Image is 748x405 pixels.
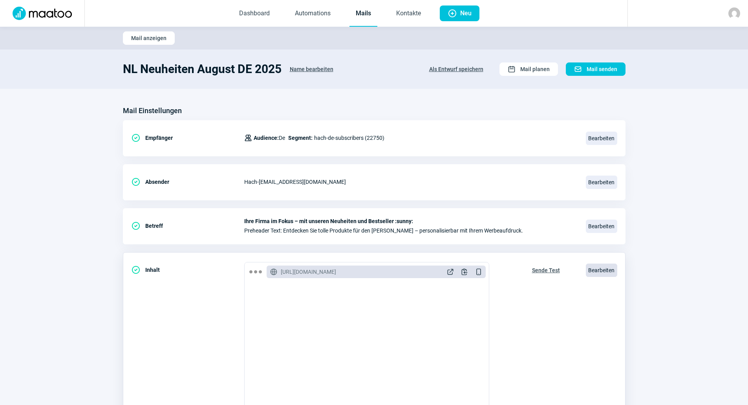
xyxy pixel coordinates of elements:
img: avatar [728,7,740,19]
span: Als Entwurf speichern [429,63,483,75]
span: Mail planen [520,63,550,75]
span: Mail anzeigen [131,32,166,44]
span: Bearbeiten [586,132,617,145]
button: Mail anzeigen [123,31,175,45]
button: Sende Test [524,262,568,277]
span: Bearbeiten [586,264,617,277]
span: De [254,133,285,143]
span: Name bearbeiten [290,63,333,75]
span: Ihre Firma im Fokus – mit unseren Neuheiten und Bestseller :sunny: [244,218,576,224]
span: [URL][DOMAIN_NAME] [281,268,336,276]
div: hach-de-subscribers (22750) [244,130,384,146]
span: Segment: [288,133,313,143]
button: Mail senden [566,62,625,76]
a: Dashboard [233,1,276,27]
div: Betreff [131,218,244,234]
h1: NL Neuheiten August DE 2025 [123,62,282,76]
span: Audience: [254,135,279,141]
span: Bearbeiten [586,220,617,233]
span: Sende Test [532,264,560,277]
div: Inhalt [131,262,244,278]
div: Absender [131,174,244,190]
img: Logo [8,7,77,20]
button: Neu [440,5,479,21]
button: Mail planen [499,62,558,76]
h3: Mail Einstellungen [123,104,182,117]
span: Preheader Text: Entdecken Sie tolle Produkte für den [PERSON_NAME] – personalisierbar mit Ihrem W... [244,227,576,234]
span: Bearbeiten [586,176,617,189]
span: Mail senden [587,63,617,75]
a: Mails [349,1,377,27]
span: Neu [460,5,472,21]
a: Automations [289,1,337,27]
a: Kontakte [390,1,427,27]
button: Als Entwurf speichern [421,62,492,76]
div: Empfänger [131,130,244,146]
div: Hach - [EMAIL_ADDRESS][DOMAIN_NAME] [244,174,576,190]
button: Name bearbeiten [282,62,342,76]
